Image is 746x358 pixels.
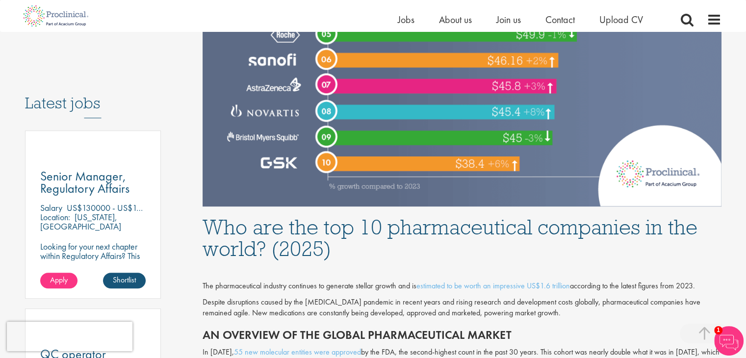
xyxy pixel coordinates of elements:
[398,13,414,26] a: Jobs
[496,13,521,26] a: Join us
[203,281,721,292] div: The pharmaceutical industry continues to generate stellar growth and is according to the latest f...
[50,275,68,285] span: Apply
[234,347,361,357] a: 55 new molecular entities were approved
[40,211,121,232] p: [US_STATE], [GEOGRAPHIC_DATA]
[40,168,129,197] span: Senior Manager, Regulatory Affairs
[439,13,472,26] a: About us
[714,326,744,356] img: Chatbot
[203,297,721,319] p: Despite disruptions caused by the [MEDICAL_DATA] pandemic in recent years and rising research and...
[25,70,161,118] h3: Latest jobs
[67,202,198,213] p: US$130000 - US$145000 per annum
[599,13,643,26] a: Upload CV
[545,13,575,26] a: Contact
[416,281,570,291] a: estimated to be worth an impressive US$1.6 trillion
[40,170,146,195] a: Senior Manager, Regulatory Affairs
[203,329,721,341] h2: An overview of the global pharmaceutical market
[714,326,722,334] span: 1
[203,216,721,259] h1: Who are the top 10 pharmaceutical companies in the world? (2025)
[40,242,146,288] p: Looking for your next chapter within Regulatory Affairs? This position leading projects and worki...
[40,273,77,288] a: Apply
[40,211,70,223] span: Location:
[40,202,62,213] span: Salary
[7,322,132,351] iframe: reCAPTCHA
[103,273,146,288] a: Shortlist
